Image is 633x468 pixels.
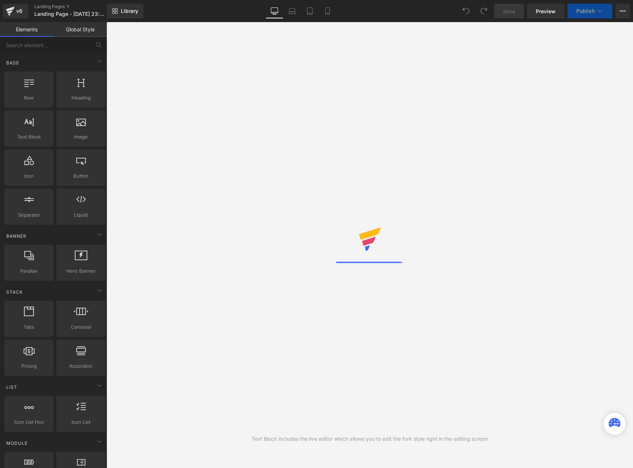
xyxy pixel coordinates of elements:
div: Text Block includes the live editor which allows you to edit the font style right in the editing ... [252,435,488,443]
span: Module [6,440,28,447]
span: Separator [7,211,51,219]
span: Preview [536,7,556,15]
span: Stack [6,289,24,296]
span: Text Block [7,133,51,141]
a: v6 [3,4,28,18]
span: Icon List [59,418,103,426]
span: Hero Banner [59,267,103,275]
button: More [615,4,630,18]
a: Global Style [53,22,107,37]
a: Desktop [266,4,283,18]
a: New Library [107,4,143,18]
span: Heading [59,94,103,102]
a: Mobile [319,4,336,18]
button: Redo [476,4,491,18]
button: Publish [567,4,612,18]
span: Row [7,94,51,102]
a: Tablet [301,4,319,18]
span: Landing Page - [DATE] 23:29:25 [34,11,105,17]
div: v6 [15,6,24,16]
span: Pricing [7,362,51,370]
span: Tabs [7,323,51,331]
span: Button [59,172,103,180]
span: Save [503,7,515,15]
span: Banner [6,233,27,240]
span: Icon [7,172,51,180]
span: Icon List Hoz [7,418,51,426]
span: Parallax [7,267,51,275]
span: Base [6,59,20,66]
a: Landing Pages [34,4,119,10]
span: Accordion [59,362,103,370]
span: Library [121,8,138,14]
span: Publish [576,8,595,14]
span: Carousel [59,323,103,331]
span: Image [59,133,103,141]
a: Laptop [283,4,301,18]
a: Preview [527,4,564,18]
span: List [6,384,18,391]
button: Undo [459,4,473,18]
span: Liquid [59,211,103,219]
